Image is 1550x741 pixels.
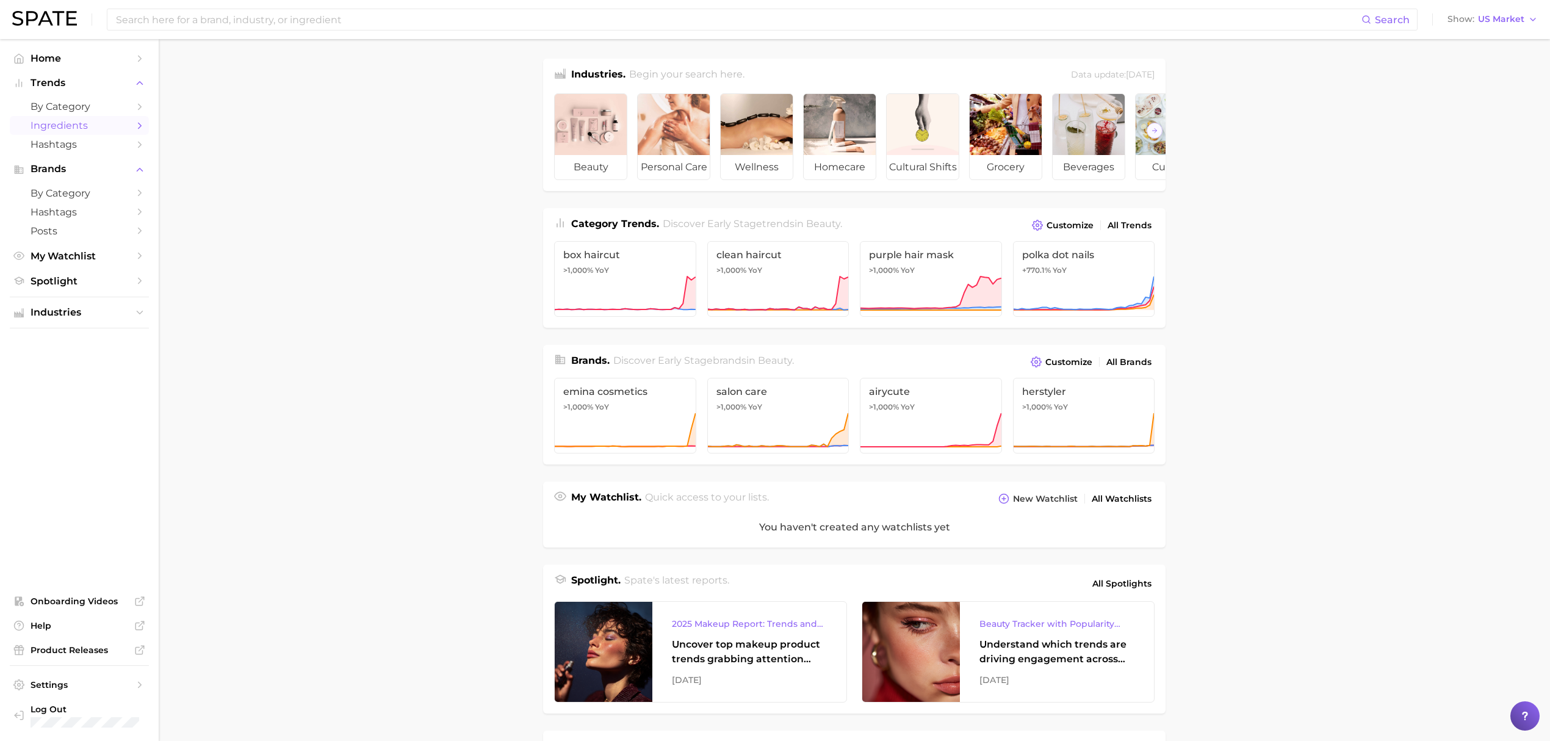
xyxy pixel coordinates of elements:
span: Settings [31,679,128,690]
a: wellness [720,93,793,180]
span: culinary [1136,155,1208,179]
h2: Spate's latest reports. [624,573,729,594]
span: Onboarding Videos [31,596,128,607]
h1: Industries. [571,67,625,84]
span: Spotlight [31,275,128,287]
span: +770.1% [1022,266,1051,275]
a: 2025 Makeup Report: Trends and Brands to WatchUncover top makeup product trends grabbing attentio... [554,601,847,703]
button: Customize [1029,217,1097,234]
span: New Watchlist [1013,494,1078,504]
a: Home [10,49,149,68]
div: 2025 Makeup Report: Trends and Brands to Watch [672,616,827,631]
a: Onboarding Videos [10,592,149,610]
a: All Watchlists [1089,491,1155,507]
span: Help [31,620,128,631]
a: Hashtags [10,135,149,154]
span: purple hair mask [869,249,993,261]
span: Posts [31,225,128,237]
span: >1,000% [716,402,746,411]
button: Brands [10,160,149,178]
span: clean haircut [716,249,840,261]
a: Product Releases [10,641,149,659]
span: by Category [31,101,128,112]
a: Posts [10,222,149,240]
span: Home [31,52,128,64]
div: [DATE] [672,673,827,687]
span: Product Releases [31,645,128,656]
span: YoY [901,402,915,412]
span: YoY [595,402,609,412]
span: YoY [1054,402,1068,412]
a: clean haircut>1,000% YoY [707,241,849,317]
span: box haircut [563,249,687,261]
a: homecare [803,93,876,180]
span: herstyler [1022,386,1146,397]
span: >1,000% [563,266,593,275]
span: Hashtags [31,206,128,218]
div: Beauty Tracker with Popularity Index [979,616,1134,631]
div: [DATE] [979,673,1134,687]
div: Uncover top makeup product trends grabbing attention across eye, lip, and face makeup, and the br... [672,637,827,667]
span: All Spotlights [1092,576,1152,591]
a: by Category [10,97,149,116]
span: wellness [721,155,793,179]
span: All Trends [1108,220,1152,231]
span: Customize [1045,357,1092,367]
a: culinary [1135,93,1208,180]
div: Data update: [DATE] [1071,67,1155,84]
span: Search [1375,14,1410,26]
span: YoY [748,402,762,412]
h1: Spotlight. [571,573,621,594]
a: Settings [10,676,149,694]
span: Customize [1047,220,1094,231]
span: Industries [31,307,128,318]
a: box haircut>1,000% YoY [554,241,696,317]
button: Trends [10,74,149,92]
span: US Market [1478,16,1524,23]
span: >1,000% [869,266,899,275]
span: by Category [31,187,128,199]
span: Discover Early Stage trends in . [663,218,842,230]
span: beverages [1053,155,1125,179]
span: >1,000% [869,402,899,411]
span: polka dot nails [1022,249,1146,261]
a: Log out. Currently logged in with e-mail katieramell@metagenics.com. [10,700,149,731]
span: Brands [31,164,128,175]
img: SPATE [12,11,77,26]
span: Brands . [571,355,610,366]
span: All Brands [1106,357,1152,367]
a: herstyler>1,000% YoY [1013,378,1155,454]
a: All Trends [1105,217,1155,234]
span: homecare [804,155,876,179]
span: emina cosmetics [563,386,687,397]
span: Hashtags [31,139,128,150]
a: beverages [1052,93,1125,180]
button: Customize [1028,353,1095,370]
h2: Begin your search here. [629,67,744,84]
h1: My Watchlist. [571,490,641,507]
span: beauty [758,355,792,366]
a: polka dot nails+770.1% YoY [1013,241,1155,317]
a: Help [10,616,149,635]
a: personal care [637,93,710,180]
a: Spotlight [10,272,149,291]
a: grocery [969,93,1042,180]
span: salon care [716,386,840,397]
span: Ingredients [31,120,128,131]
span: airycute [869,386,993,397]
a: beauty [554,93,627,180]
span: grocery [970,155,1042,179]
a: All Brands [1103,354,1155,370]
span: My Watchlist [31,250,128,262]
span: Discover Early Stage brands in . [613,355,794,366]
span: Trends [31,78,128,89]
span: YoY [901,266,915,275]
a: Hashtags [10,203,149,222]
span: beauty [806,218,840,230]
span: YoY [595,266,609,275]
h2: Quick access to your lists. [645,490,769,507]
a: My Watchlist [10,247,149,266]
span: All Watchlists [1092,494,1152,504]
a: airycute>1,000% YoY [860,378,1002,454]
a: salon care>1,000% YoY [707,378,849,454]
